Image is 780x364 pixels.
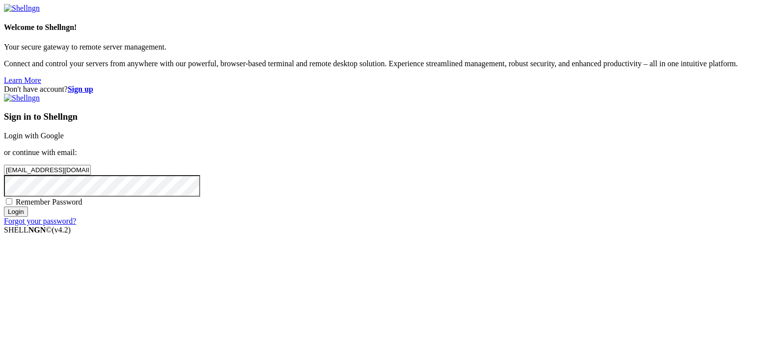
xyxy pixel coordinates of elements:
a: Sign up [68,85,93,93]
span: 4.2.0 [52,226,71,234]
a: Forgot your password? [4,217,76,225]
b: NGN [28,226,46,234]
img: Shellngn [4,94,40,103]
div: Don't have account? [4,85,776,94]
input: Remember Password [6,198,12,205]
p: or continue with email: [4,148,776,157]
a: Learn More [4,76,41,84]
span: Remember Password [16,198,82,206]
img: Shellngn [4,4,40,13]
p: Your secure gateway to remote server management. [4,43,776,52]
input: Login [4,207,28,217]
span: SHELL © [4,226,71,234]
h4: Welcome to Shellngn! [4,23,776,32]
h3: Sign in to Shellngn [4,111,776,122]
a: Login with Google [4,131,64,140]
p: Connect and control your servers from anywhere with our powerful, browser-based terminal and remo... [4,59,776,68]
input: Email address [4,165,91,175]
